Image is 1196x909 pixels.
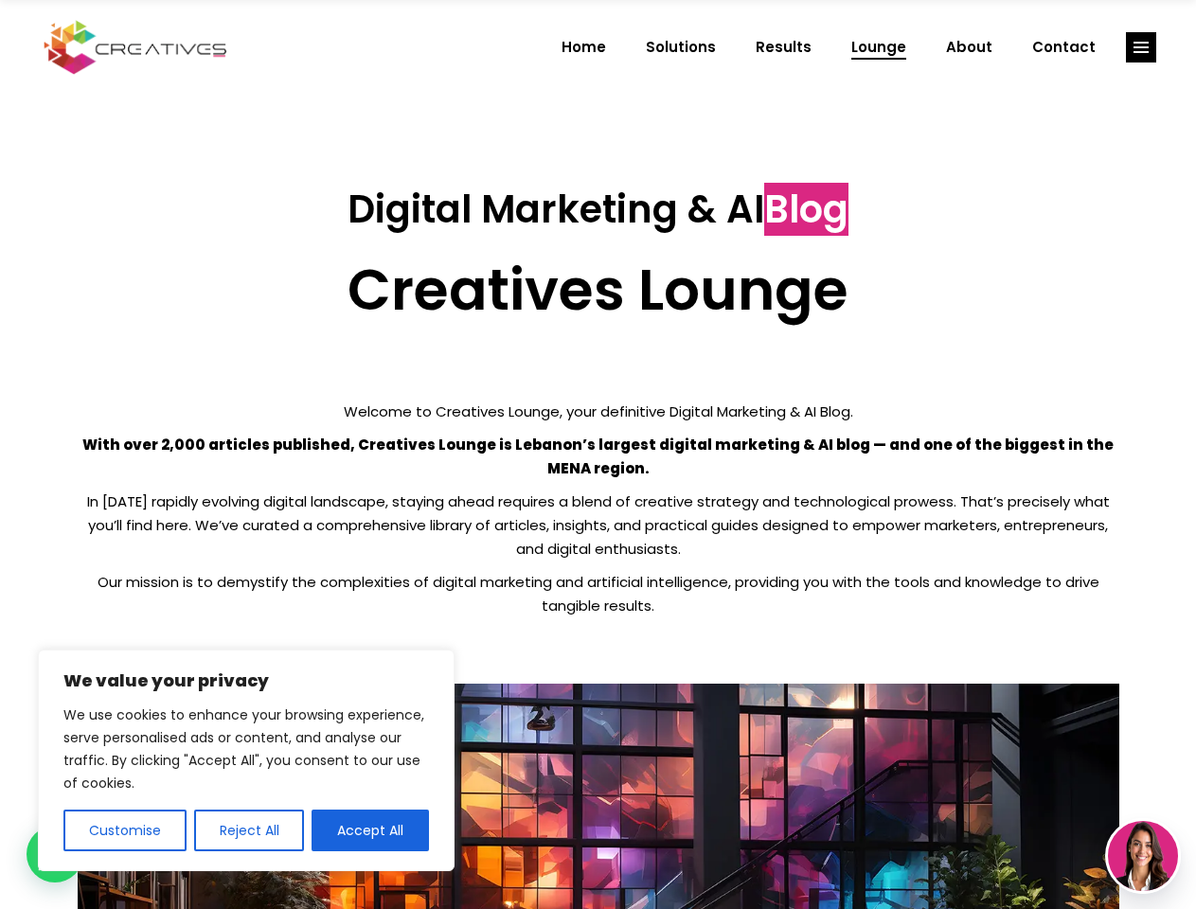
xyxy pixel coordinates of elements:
[194,810,305,851] button: Reject All
[756,23,812,72] span: Results
[542,23,626,72] a: Home
[63,669,429,692] p: We value your privacy
[63,810,187,851] button: Customise
[82,435,1114,478] strong: With over 2,000 articles published, Creatives Lounge is Lebanon’s largest digital marketing & AI ...
[851,23,906,72] span: Lounge
[736,23,831,72] a: Results
[1032,23,1096,72] span: Contact
[40,18,231,77] img: Creatives
[27,826,83,882] div: WhatsApp contact
[312,810,429,851] button: Accept All
[38,650,455,871] div: We value your privacy
[1126,32,1156,62] a: link
[926,23,1012,72] a: About
[78,400,1119,423] p: Welcome to Creatives Lounge, your definitive Digital Marketing & AI Blog.
[831,23,926,72] a: Lounge
[1012,23,1116,72] a: Contact
[78,187,1119,232] h3: Digital Marketing & AI
[946,23,992,72] span: About
[78,570,1119,617] p: Our mission is to demystify the complexities of digital marketing and artificial intelligence, pr...
[626,23,736,72] a: Solutions
[562,23,606,72] span: Home
[78,256,1119,324] h2: Creatives Lounge
[78,490,1119,561] p: In [DATE] rapidly evolving digital landscape, staying ahead requires a blend of creative strategy...
[646,23,716,72] span: Solutions
[63,704,429,794] p: We use cookies to enhance your browsing experience, serve personalised ads or content, and analys...
[764,183,848,236] span: Blog
[1108,821,1178,891] img: agent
